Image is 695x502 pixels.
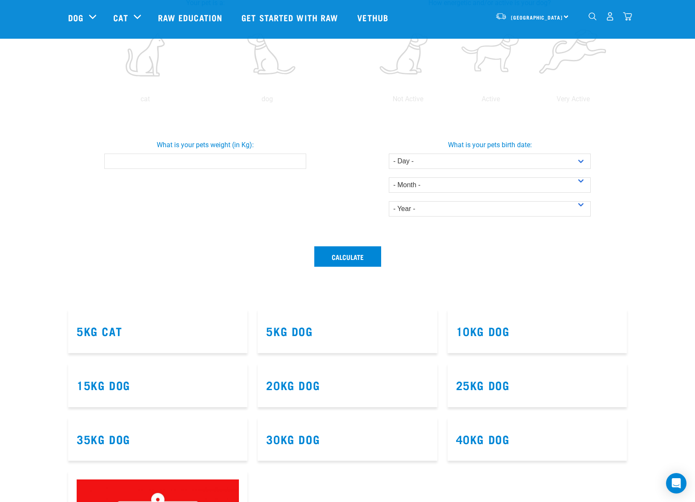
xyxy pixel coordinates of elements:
img: home-icon@2x.png [623,12,632,21]
div: Open Intercom Messenger [666,473,686,493]
img: van-moving.png [495,12,507,20]
p: Not Active [368,94,448,104]
p: cat [86,94,204,104]
p: dog [208,94,327,104]
img: user.png [606,12,615,21]
a: Get started with Raw [233,0,349,34]
button: Calculate [314,246,381,267]
label: What is your pets weight (in Kg): [61,140,349,150]
a: Raw Education [149,0,233,34]
a: 40kg Dog [456,436,510,442]
label: What is your pets birth date: [346,140,634,150]
a: Vethub [349,0,399,34]
a: Cat [113,11,128,24]
a: 20kg Dog [266,382,320,388]
a: 15kg Dog [77,382,130,388]
p: Active [451,94,530,104]
a: 35kg Dog [77,436,130,442]
a: 5kg Dog [266,328,313,334]
span: [GEOGRAPHIC_DATA] [511,16,563,19]
a: 25kg Dog [456,382,510,388]
a: 5kg Cat [77,328,122,334]
img: home-icon-1@2x.png [589,12,597,20]
p: Very Active [534,94,613,104]
a: Dog [68,11,83,24]
a: 10kg Dog [456,328,510,334]
a: 30kg Dog [266,436,320,442]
